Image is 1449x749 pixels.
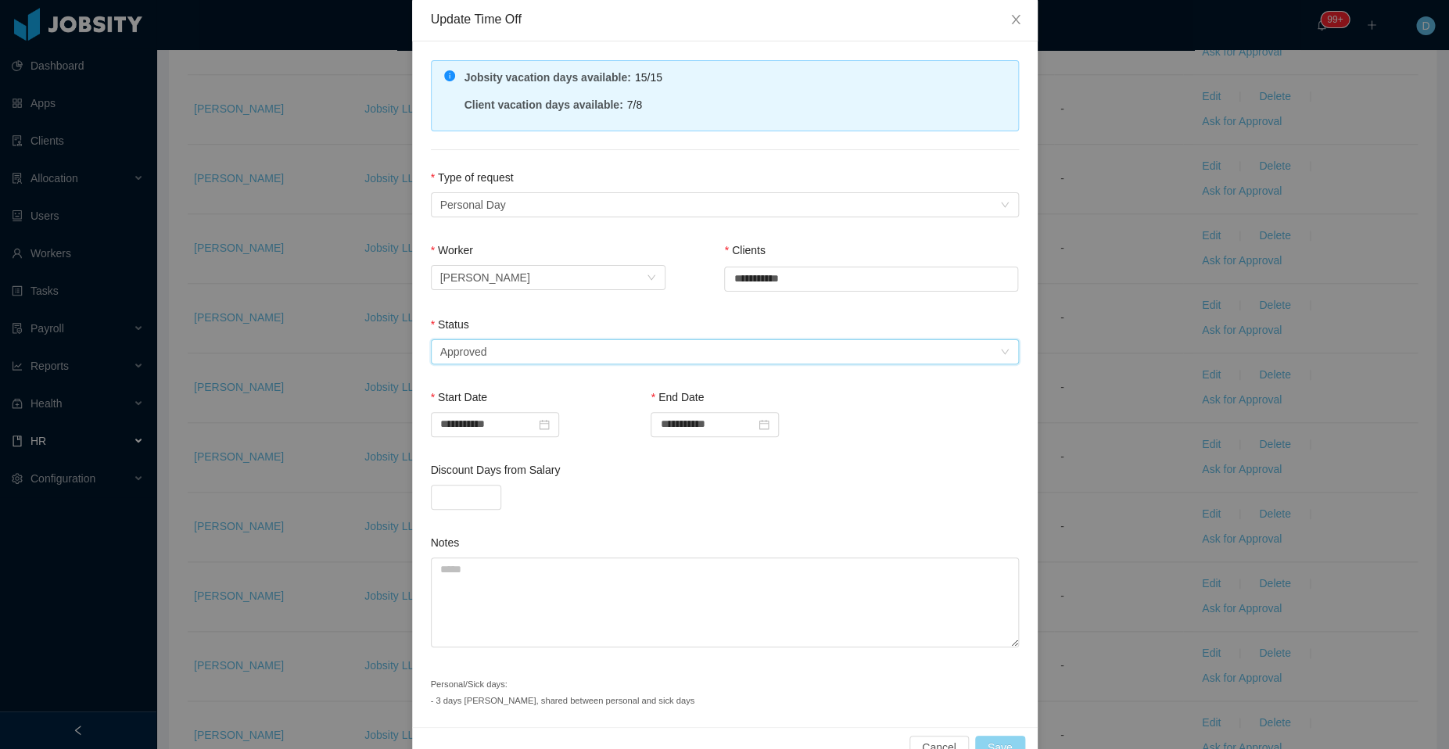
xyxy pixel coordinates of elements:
[432,486,500,509] input: Discount Days from Salary
[724,244,765,256] label: Clients
[440,193,506,217] div: Personal Day
[635,71,662,84] span: 15/15
[440,340,487,364] div: Approved
[431,391,487,403] label: Start Date
[444,70,455,81] i: icon: info-circle
[431,244,473,256] label: Worker
[464,99,623,111] strong: Client vacation days available :
[431,318,469,331] label: Status
[431,11,1019,28] div: Update Time Off
[627,99,642,111] span: 7/8
[431,557,1019,647] textarea: Notes
[431,171,514,184] label: Type of request
[1010,13,1022,26] i: icon: close
[440,266,530,289] div: Brandon Cortes
[651,391,704,403] label: End Date
[431,679,695,705] small: Personal/Sick days: - 3 days [PERSON_NAME], shared between personal and sick days
[431,536,460,549] label: Notes
[464,71,631,84] strong: Jobsity vacation days available :
[539,419,550,430] i: icon: calendar
[431,464,561,476] label: Discount Days from Salary
[759,419,769,430] i: icon: calendar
